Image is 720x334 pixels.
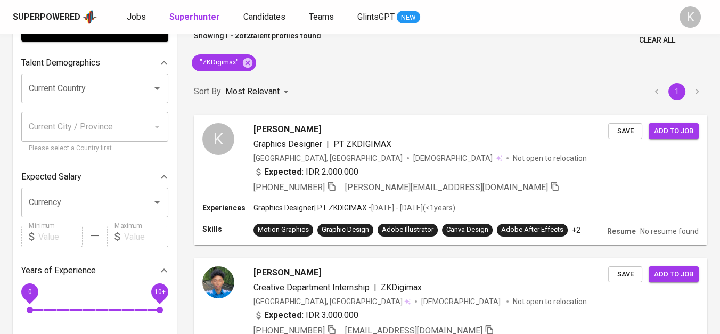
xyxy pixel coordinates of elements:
button: Clear All [635,30,680,50]
div: Expected Salary [21,166,168,188]
p: Showing of talent profiles found [194,30,321,50]
div: Canva Design [446,225,488,235]
a: K[PERSON_NAME]Graphics Designer|PT ZKDIGIMAX[GEOGRAPHIC_DATA], [GEOGRAPHIC_DATA][DEMOGRAPHIC_DATA... [194,115,707,245]
button: Open [150,195,165,210]
p: Graphics Designer | PT ZKDIGIMAX [253,202,367,213]
span: GlintsGPT [357,12,395,22]
p: Years of Experience [21,264,96,277]
span: [DEMOGRAPHIC_DATA] [413,153,494,164]
div: IDR 2.000.000 [253,166,358,178]
img: a73cb69f0cade44414974031fe9af96e.jpg [202,266,234,298]
p: Resume [607,226,636,237]
div: Adobe Illustrator [382,225,433,235]
div: IDR 3.000.000 [253,309,358,322]
a: Superpoweredapp logo [13,9,97,25]
p: Not open to relocation [513,153,587,164]
div: "ZKDigimax" [192,54,256,71]
p: • [DATE] - [DATE] ( <1 years ) [367,202,455,213]
div: Graphic Design [322,225,369,235]
span: Candidates [243,12,285,22]
input: Value [38,226,83,247]
b: Expected: [264,309,304,322]
p: +2 [572,225,580,235]
span: 0 [28,288,31,296]
p: Experiences [202,202,253,213]
span: [PERSON_NAME][EMAIL_ADDRESS][DOMAIN_NAME] [345,182,548,192]
a: Candidates [243,11,288,24]
span: Add to job [654,125,693,137]
span: | [326,138,329,151]
p: No resume found [640,226,699,237]
a: GlintsGPT NEW [357,11,420,24]
span: "ZKDigimax" [192,58,245,68]
div: Talent Demographics [21,52,168,74]
span: | [374,281,377,294]
span: [PHONE_NUMBER] [253,182,325,192]
button: Save [608,123,642,140]
div: [GEOGRAPHIC_DATA], [GEOGRAPHIC_DATA] [253,153,403,164]
b: Superhunter [169,12,220,22]
span: Add to job [654,268,693,281]
p: Expected Salary [21,170,81,183]
b: 2 [247,31,251,40]
b: Expected: [264,166,304,178]
span: 10+ [154,288,165,296]
p: Skills [202,224,253,234]
span: Teams [309,12,334,22]
div: Years of Experience [21,260,168,281]
a: Teams [309,11,336,24]
button: page 1 [668,83,685,100]
span: [DEMOGRAPHIC_DATA] [421,296,502,307]
span: Jobs [127,12,146,22]
span: [PERSON_NAME] [253,123,321,136]
span: Graphics Designer [253,139,322,149]
div: K [202,123,234,155]
button: Open [150,81,165,96]
button: Save [608,266,642,283]
span: NEW [397,12,420,23]
div: Motion Graphics [258,225,309,235]
div: Most Relevant [225,82,292,102]
span: ZKDigimax [381,282,422,292]
span: PT ZKDIGIMAX [333,139,391,149]
p: Please select a Country first [29,143,161,154]
span: Creative Department Internship [253,282,370,292]
span: Save [613,268,637,281]
p: Not open to relocation [513,296,587,307]
p: Most Relevant [225,85,280,98]
span: [PERSON_NAME] [253,266,321,279]
b: 1 - 2 [224,31,239,40]
img: app logo [83,9,97,25]
input: Value [124,226,168,247]
nav: pagination navigation [647,83,707,100]
p: Talent Demographics [21,56,100,69]
span: Clear All [639,34,675,47]
div: Adobe After Effects [501,225,563,235]
a: Jobs [127,11,148,24]
div: Superpowered [13,11,80,23]
div: [GEOGRAPHIC_DATA], [GEOGRAPHIC_DATA] [253,296,411,307]
span: Save [613,125,637,137]
button: Add to job [649,123,699,140]
p: Sort By [194,85,221,98]
a: Superhunter [169,11,222,24]
button: Add to job [649,266,699,283]
div: K [680,6,701,28]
